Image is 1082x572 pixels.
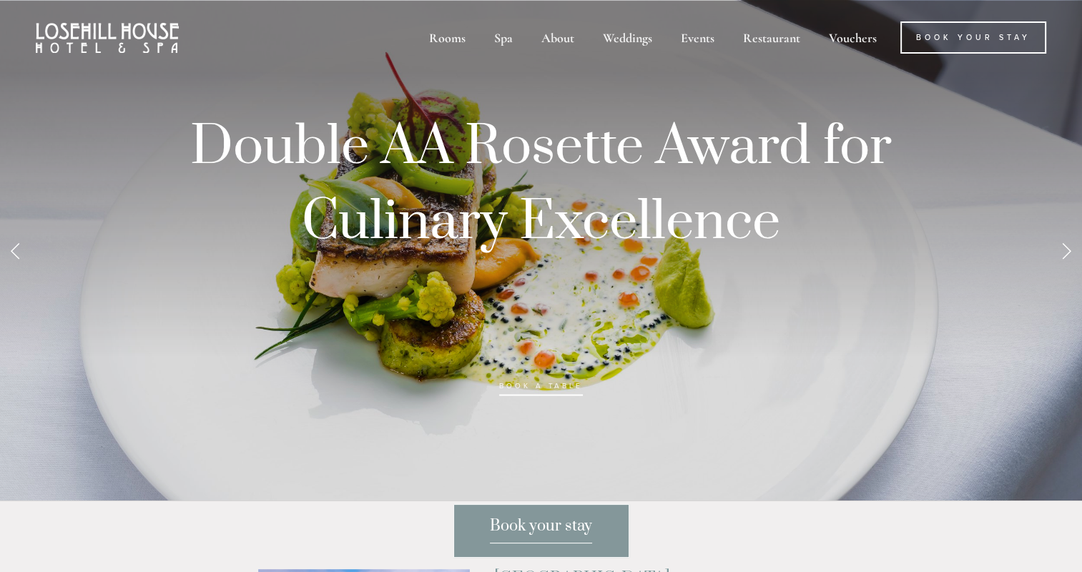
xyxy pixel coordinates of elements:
[668,21,727,54] div: Events
[1051,229,1082,272] a: Next Slide
[416,21,478,54] div: Rooms
[816,21,890,54] a: Vouchers
[528,21,587,54] div: About
[499,382,583,396] a: BOOK A TABLE
[730,21,813,54] div: Restaurant
[481,21,526,54] div: Spa
[490,516,592,543] span: Book your stay
[177,109,906,410] p: Double AA Rosette Award for Culinary Excellence
[36,23,179,53] img: Losehill House
[453,504,629,558] a: Book your stay
[900,21,1046,54] a: Book Your Stay
[590,21,665,54] div: Weddings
